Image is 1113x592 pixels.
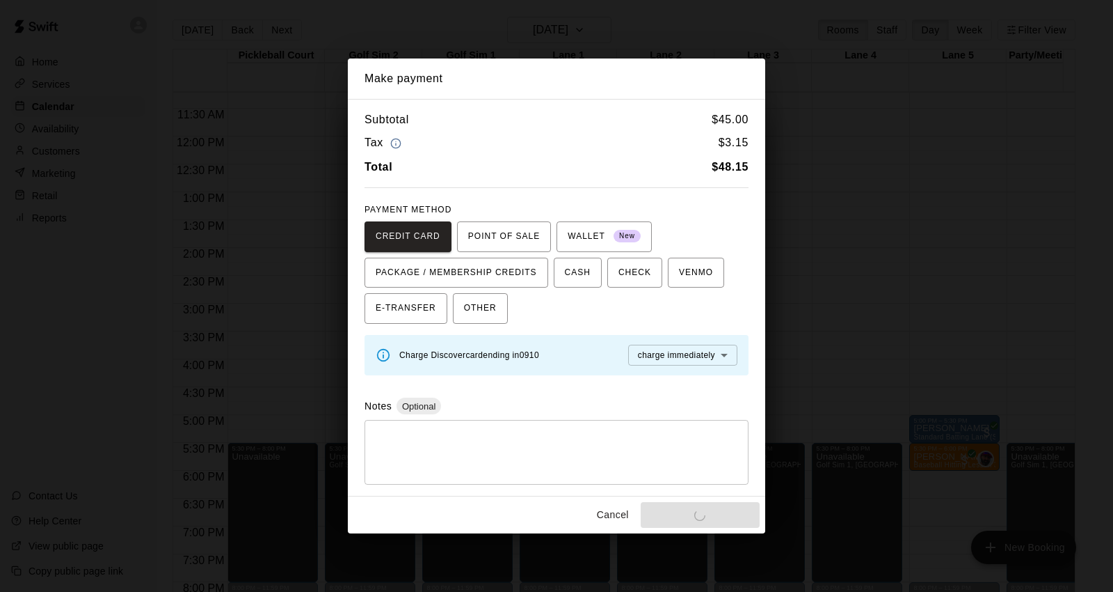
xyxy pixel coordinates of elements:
[365,221,451,252] button: CREDIT CARD
[376,226,440,248] span: CREDIT CARD
[556,221,652,252] button: WALLET New
[591,502,635,528] button: Cancel
[679,262,713,284] span: VENMO
[376,297,436,320] span: E-TRANSFER
[365,111,409,129] h6: Subtotal
[554,258,602,288] button: CASH
[668,258,724,288] button: VENMO
[397,401,441,412] span: Optional
[348,59,765,99] h2: Make payment
[365,161,392,173] b: Total
[565,262,591,284] span: CASH
[453,293,508,324] button: OTHER
[365,134,405,153] h6: Tax
[365,293,447,324] button: E-TRANSFER
[712,111,748,129] h6: $ 45.00
[365,258,548,288] button: PACKAGE / MEMBERSHIP CREDITS
[719,134,748,153] h6: $ 3.15
[457,221,551,252] button: POINT OF SALE
[365,400,392,412] label: Notes
[568,226,641,248] span: WALLET
[468,226,540,248] span: POINT OF SALE
[638,350,715,360] span: charge immediately
[464,297,497,320] span: OTHER
[376,262,537,284] span: PACKAGE / MEMBERSHIP CREDITS
[614,227,641,246] span: New
[607,258,662,288] button: CHECK
[712,161,748,173] b: $ 48.15
[365,205,451,215] span: PAYMENT METHOD
[399,350,539,360] span: Charge Discover card ending in 0910
[618,262,651,284] span: CHECK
